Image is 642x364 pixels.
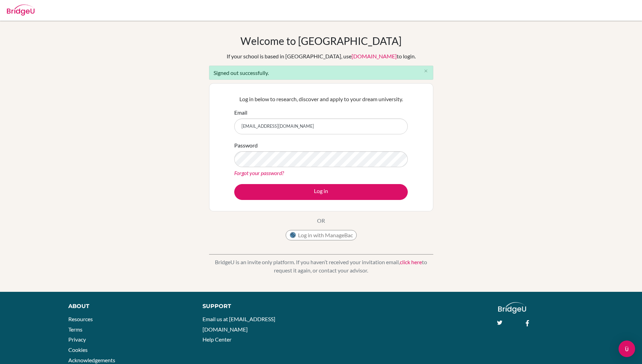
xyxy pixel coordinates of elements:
img: Bridge-U [7,4,34,16]
button: Log in with ManageBac [286,230,357,240]
a: Terms [68,326,82,333]
p: OR [317,217,325,225]
a: Acknowledgements [68,357,115,363]
a: Cookies [68,346,88,353]
p: BridgeU is an invite only platform. If you haven’t received your invitation email, to request it ... [209,258,433,275]
a: [DOMAIN_NAME] [352,53,397,59]
img: logo_white@2x-f4f0deed5e89b7ecb1c2cc34c3e3d731f90f0f143d5ea2071677605dd97b5244.png [498,302,526,314]
div: About [68,302,187,310]
div: Open Intercom Messenger [619,341,635,357]
a: Email us at [EMAIL_ADDRESS][DOMAIN_NAME] [203,316,275,333]
div: Support [203,302,313,310]
a: Forgot your password? [234,170,284,176]
a: click here [400,259,422,265]
a: Privacy [68,336,86,343]
label: Email [234,108,247,117]
h1: Welcome to [GEOGRAPHIC_DATA] [240,35,402,47]
a: Resources [68,316,93,322]
label: Password [234,141,258,150]
a: Help Center [203,336,231,343]
i: close [423,68,428,74]
div: Signed out successfully. [209,66,433,80]
p: Log in below to research, discover and apply to your dream university. [234,95,408,103]
div: If your school is based in [GEOGRAPHIC_DATA], use to login. [227,52,416,60]
button: Log in [234,184,408,200]
button: Close [419,66,433,76]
